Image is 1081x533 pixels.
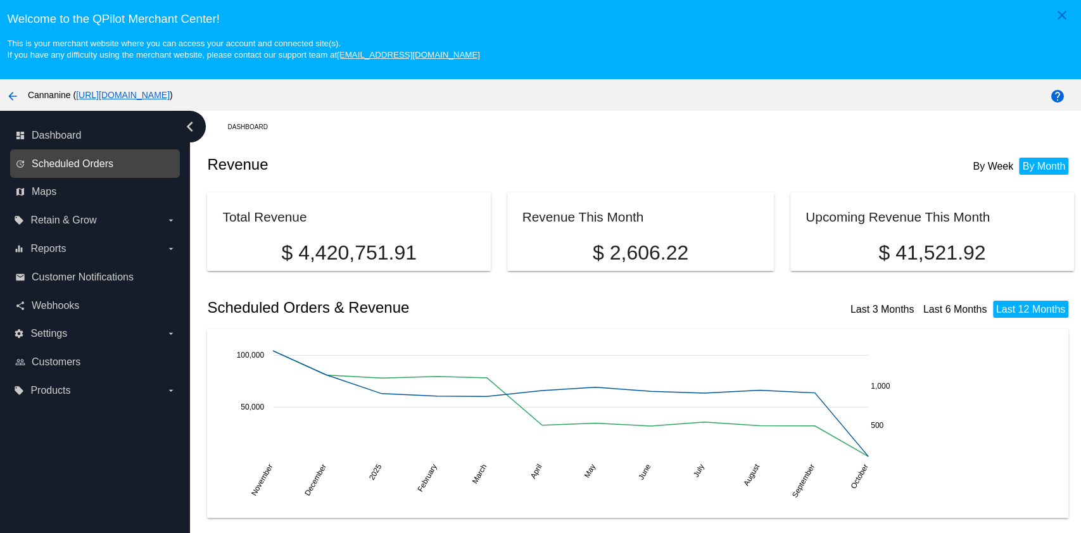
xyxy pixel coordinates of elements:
i: update [15,159,25,169]
span: Maps [32,186,56,198]
span: Cannanine ( ) [28,90,173,100]
span: Reports [30,243,66,254]
i: arrow_drop_down [166,244,176,254]
i: arrow_drop_down [166,215,176,225]
span: Retain & Grow [30,215,96,226]
span: Dashboard [32,130,81,141]
i: people_outline [15,357,25,367]
span: Customers [32,356,80,368]
i: arrow_drop_down [166,329,176,339]
a: Last 12 Months [996,304,1065,315]
i: local_offer [14,386,24,396]
a: Dashboard [227,117,279,137]
text: 50,000 [241,403,265,411]
text: 2025 [367,462,384,481]
a: people_outline Customers [15,352,176,372]
i: chevron_left [180,116,200,137]
p: $ 4,420,751.91 [222,241,475,265]
text: September [790,463,816,499]
a: share Webhooks [15,296,176,316]
text: 500 [871,421,883,430]
a: Last 6 Months [923,304,987,315]
h2: Revenue [207,156,640,173]
i: arrow_drop_down [166,386,176,396]
a: map Maps [15,182,176,202]
i: equalizer [14,244,24,254]
a: [URL][DOMAIN_NAME] [76,90,170,100]
i: local_offer [14,215,24,225]
text: October [849,463,870,491]
h2: Upcoming Revenue This Month [806,210,990,224]
text: April [529,463,544,480]
i: email [15,272,25,282]
h2: Scheduled Orders & Revenue [207,299,640,317]
text: May [583,463,597,480]
text: June [637,462,653,481]
i: dashboard [15,130,25,141]
a: dashboard Dashboard [15,125,176,146]
i: share [15,301,25,311]
i: map [15,187,25,197]
h3: Welcome to the QPilot Merchant Center! [7,12,1073,26]
h2: Total Revenue [222,210,307,224]
p: $ 2,606.22 [522,241,759,265]
text: March [471,463,489,486]
mat-icon: help [1050,89,1065,104]
li: By Week [970,158,1016,175]
text: November [250,463,275,498]
a: [EMAIL_ADDRESS][DOMAIN_NAME] [337,50,480,60]
text: 1,000 [871,382,890,391]
mat-icon: close [1054,8,1070,23]
text: 100,000 [237,351,265,360]
span: Products [30,385,70,396]
text: December [303,463,329,498]
span: Scheduled Orders [32,158,113,170]
text: February [416,463,439,494]
a: Last 3 Months [850,304,914,315]
i: settings [14,329,24,339]
a: update Scheduled Orders [15,154,176,174]
span: Webhooks [32,300,79,311]
small: This is your merchant website where you can access your account and connected site(s). If you hav... [7,39,479,60]
span: Settings [30,328,67,339]
a: email Customer Notifications [15,267,176,287]
li: By Month [1019,158,1068,175]
h2: Revenue This Month [522,210,644,224]
p: $ 41,521.92 [806,241,1058,265]
span: Customer Notifications [32,272,134,283]
mat-icon: arrow_back [5,89,20,104]
text: August [742,462,762,487]
text: July [692,463,706,479]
